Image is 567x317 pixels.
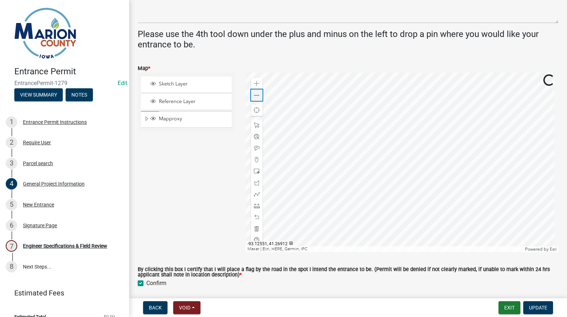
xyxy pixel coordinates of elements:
[523,246,558,252] div: Powered by
[66,88,93,101] button: Notes
[6,240,17,252] div: 7
[118,80,127,87] a: Edit
[149,116,229,123] div: Mapproxy
[141,94,232,110] li: Reference Layer
[14,80,115,87] span: EntrancePermit-1279
[138,294,558,304] h4: Owner Information
[138,66,150,71] label: Map
[499,301,520,314] button: Exit
[157,81,229,87] span: Sketch Layer
[173,301,200,314] button: Void
[144,116,149,123] span: Expand
[157,98,229,105] span: Reference Layer
[14,66,123,77] h4: Entrance Permit
[14,88,63,101] button: View Summary
[23,243,107,248] div: Engineer Specifications & Field Review
[246,246,523,252] div: Maxar | Esri, HERE, Garmin, iPC
[523,301,553,314] button: Update
[118,80,127,87] wm-modal-confirm: Edit Application Number
[23,140,51,145] div: Require User
[149,305,162,311] span: Back
[6,261,17,272] div: 8
[23,120,87,125] div: Entrance Permit Instructions
[138,29,558,50] h4: Please use the 4th tool down under the plus and minus on the left to drop a pin where you would l...
[179,305,190,311] span: Void
[6,137,17,148] div: 2
[550,247,557,252] a: Esri
[23,181,85,186] div: General Project Information
[14,92,63,98] wm-modal-confirm: Summary
[141,111,232,128] li: Mapproxy
[140,75,232,130] ul: Layer List
[141,76,232,93] li: Sketch Layer
[157,116,229,122] span: Mapproxy
[6,199,17,210] div: 5
[251,104,263,116] div: Find my location
[143,301,167,314] button: Back
[6,178,17,190] div: 4
[529,305,547,311] span: Update
[146,279,166,288] label: Confirm
[251,89,263,101] div: Zoom out
[138,267,558,278] label: By clicking this box I certify that I will place a flag by the road in the spot I intend the entr...
[149,81,229,88] div: Sketch Layer
[23,223,57,228] div: Signature Page
[6,286,118,300] a: Estimated Fees
[149,98,229,106] div: Reference Layer
[23,202,54,207] div: New Entrance
[66,92,93,98] wm-modal-confirm: Notes
[6,116,17,128] div: 1
[23,161,53,166] div: Parcel search
[14,8,76,59] img: Marion County, Iowa
[6,220,17,231] div: 6
[6,158,17,169] div: 3
[251,78,263,89] div: Zoom in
